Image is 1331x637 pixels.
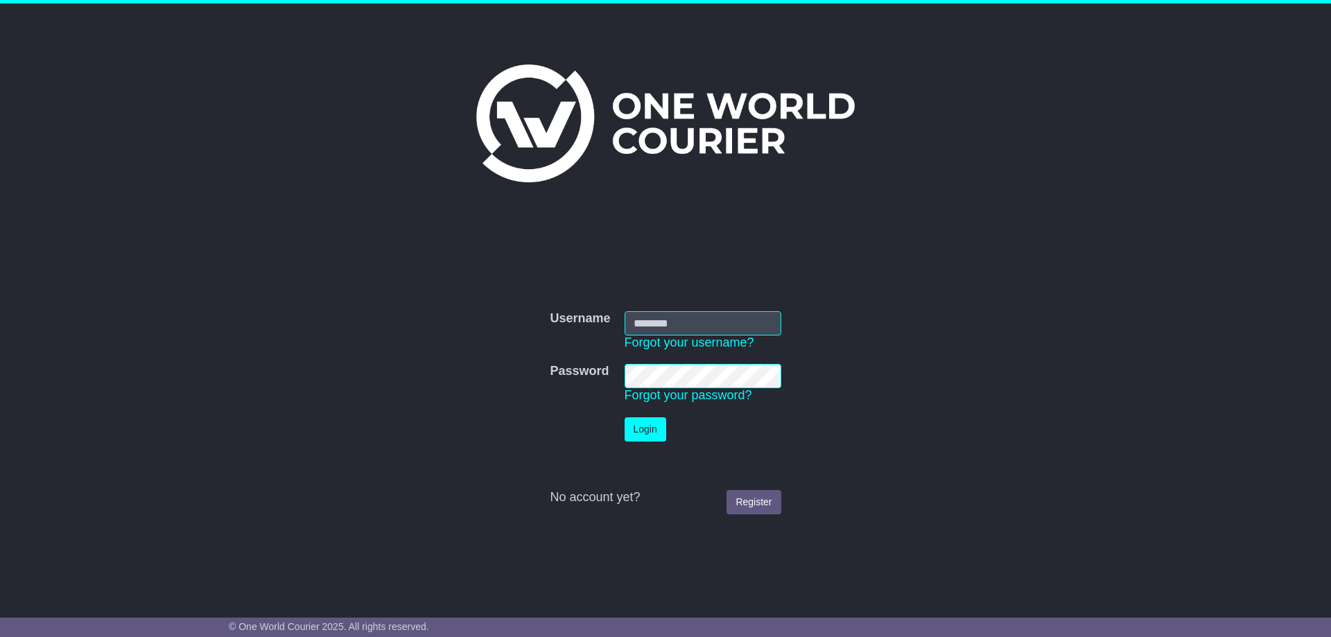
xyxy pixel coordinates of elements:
label: Password [550,364,609,379]
a: Forgot your username? [625,335,754,349]
a: Register [727,490,781,514]
label: Username [550,311,610,326]
span: © One World Courier 2025. All rights reserved. [229,621,429,632]
button: Login [625,417,666,442]
a: Forgot your password? [625,388,752,402]
div: No account yet? [550,490,781,505]
img: One World [476,64,855,182]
